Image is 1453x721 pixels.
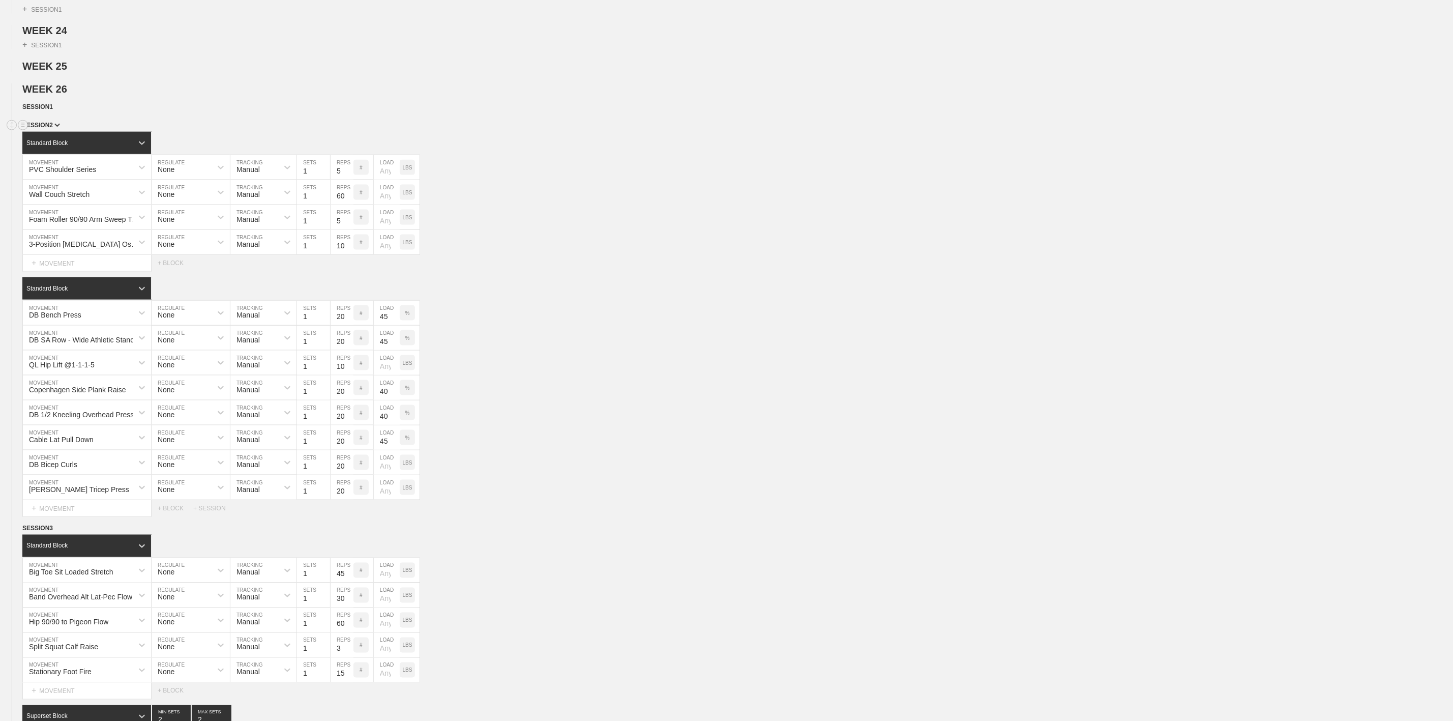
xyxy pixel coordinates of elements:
div: + BLOCK [158,505,193,512]
span: SESSION 3 [22,525,53,532]
input: Any [374,326,400,350]
p: # [360,360,363,366]
span: + [22,40,27,49]
input: Any [374,633,400,657]
div: None [158,485,174,494]
div: Manual [236,568,260,576]
div: None [158,668,174,676]
p: # [360,460,363,466]
div: DB 1/2 Kneeling Overhead Press [29,411,134,419]
div: MOVEMENT [22,683,152,700]
div: Stationary Foot Fire [29,668,92,676]
span: + [32,258,36,267]
div: None [158,411,174,419]
p: # [360,385,363,391]
p: LBS [403,668,412,673]
p: LBS [403,568,412,573]
div: + SESSION [193,505,234,512]
input: Any [374,658,400,682]
p: # [360,568,363,573]
p: LBS [403,485,412,491]
p: LBS [403,190,412,195]
p: LBS [403,618,412,623]
input: Any [374,475,400,500]
div: Superset Block [26,713,68,720]
p: # [360,335,363,341]
p: # [360,435,363,441]
p: % [405,310,410,316]
input: Any [374,558,400,583]
div: MOVEMENT [22,500,152,517]
div: Manual [236,336,260,344]
div: Manual [236,386,260,394]
p: # [360,310,363,316]
div: None [158,165,174,174]
div: None [158,593,174,601]
div: + BLOCK [158,687,193,695]
p: # [360,190,363,195]
div: Manual [236,361,260,369]
div: + BLOCK [158,259,193,267]
p: LBS [403,215,412,220]
div: None [158,460,174,469]
p: % [405,385,410,391]
p: # [360,240,363,245]
div: Manual [236,190,260,198]
p: # [360,410,363,416]
img: carrot_down.png [54,124,60,127]
p: # [360,618,363,623]
div: Copenhagen Side Plank Raise [29,386,126,394]
p: LBS [403,643,412,648]
input: Any [374,450,400,475]
div: SESSION 1 [22,5,62,14]
div: Wall Couch Stretch [29,190,90,198]
div: Big Toe Sit Loaded Stretch [29,568,113,576]
div: DB Bicep Curls [29,460,77,469]
p: % [405,435,410,441]
div: Split Squat Calf Raise [29,643,98,651]
div: Manual [236,240,260,248]
div: None [158,361,174,369]
div: Manual [236,436,260,444]
div: DB SA Row - Wide Athletic Stance [29,336,138,344]
div: None [158,643,174,651]
div: Manual [236,618,260,626]
div: Manual [236,215,260,223]
span: + [32,504,36,512]
div: None [158,436,174,444]
span: WEEK 24 [22,25,67,36]
div: Foam Roller 90/90 Arm Sweep T-Spine Rotations [29,215,139,223]
div: Manual [236,593,260,601]
p: # [360,485,363,491]
div: 3-Position [MEDICAL_DATA] Oscilations [29,240,139,248]
div: Hip 90/90 to Pigeon Flow [29,618,108,626]
div: Cable Lat Pull Down [29,436,94,444]
div: Manual [236,411,260,419]
div: Standard Block [26,139,68,147]
p: LBS [403,240,412,245]
div: None [158,215,174,223]
div: Manual [236,643,260,651]
div: None [158,618,174,626]
input: Any [374,230,400,254]
div: Manual [236,460,260,469]
p: # [360,643,363,648]
span: WEEK 26 [22,83,67,95]
div: None [158,240,174,248]
div: Manual [236,485,260,494]
div: Standard Block [26,285,68,292]
input: Any [374,425,400,450]
span: SESSION 2 [22,122,60,129]
input: Any [374,583,400,608]
div: Band Overhead Alt Lat-Pec Flow [29,593,132,601]
p: # [360,215,363,220]
div: Manual [236,668,260,676]
p: # [360,593,363,598]
p: % [405,335,410,341]
p: LBS [403,165,412,170]
input: Any [374,400,400,425]
input: Any [374,205,400,229]
div: Standard Block [26,542,68,550]
div: Chat Widget [1402,672,1453,721]
span: SESSION 1 [22,103,53,110]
